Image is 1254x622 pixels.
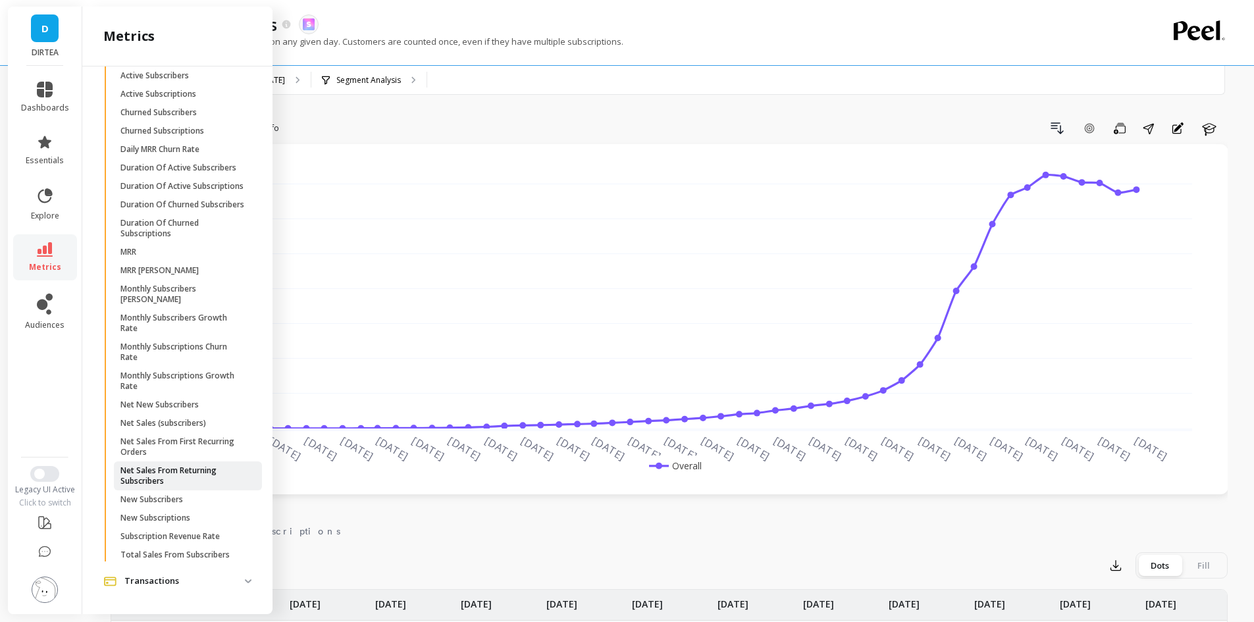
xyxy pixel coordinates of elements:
p: Churned Subscribers [120,107,197,118]
p: [DATE] [546,590,577,611]
p: New Subscriptions [120,513,190,523]
span: essentials [26,155,64,166]
div: Dots [1138,555,1182,576]
p: [DATE] [1145,590,1176,611]
p: Duration Of Churned Subscriptions [120,218,246,239]
p: Net Sales From First Recurring Orders [120,436,246,457]
button: Switch to New UI [30,466,59,482]
p: Duration Of Active Subscriptions [120,181,244,192]
p: Net Sales From Returning Subscribers [120,465,246,486]
p: Net Sales (subscribers) [120,418,206,428]
p: Total Sales From Subscribers [120,550,230,560]
img: navigation item icon [103,577,117,586]
p: Transactions [124,575,245,588]
p: Monthly Subscriptions Churn Rate [120,342,246,363]
img: down caret icon [245,579,251,583]
p: [DATE] [375,590,406,611]
p: The number of active subscribers on any given day. Customers are counted once, even if they have ... [111,36,623,47]
p: MRR [120,247,136,257]
p: [DATE] [889,590,920,611]
p: [DATE] [718,590,748,611]
p: Monthly Subscriptions Growth Rate [120,371,246,392]
p: Duration Of Churned Subscribers [120,199,244,210]
p: Monthly Subscribers Growth Rate [120,313,246,334]
img: api.skio.svg [303,18,315,30]
p: [DATE] [1060,590,1091,611]
span: D [41,21,49,36]
span: Subscriptions [237,525,340,538]
p: Churned Subscriptions [120,126,204,136]
p: DIRTEA [21,47,69,58]
span: audiences [25,320,65,330]
span: dashboards [21,103,69,113]
p: New Subscribers [120,494,183,505]
img: profile picture [32,577,58,603]
span: explore [31,211,59,221]
p: [DATE] [461,590,492,611]
p: Duration Of Active Subscribers [120,163,236,173]
p: [DATE] [974,590,1005,611]
p: Subscription Revenue Rate [120,531,220,542]
div: Click to switch [8,498,82,508]
p: Net New Subscribers [120,400,199,410]
p: Monthly Subscribers [PERSON_NAME] [120,284,246,305]
span: metrics [29,262,61,272]
p: [DATE] [803,590,834,611]
p: Active Subscribers [120,70,189,81]
nav: Tabs [111,514,1228,544]
div: Legacy UI Active [8,484,82,495]
p: MRR [PERSON_NAME] [120,265,199,276]
p: Active Subscriptions [120,89,196,99]
div: Fill [1182,555,1225,576]
h2: metrics [103,27,155,45]
p: Segment Analysis [336,75,401,86]
p: Daily MRR Churn Rate [120,144,199,155]
p: [DATE] [290,590,321,611]
p: [DATE] [632,590,663,611]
